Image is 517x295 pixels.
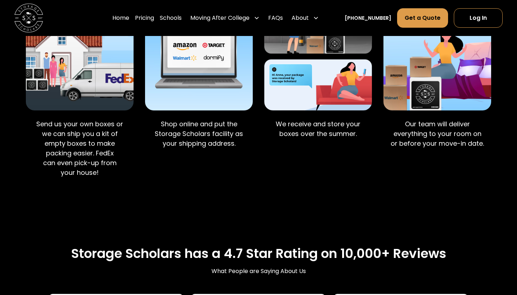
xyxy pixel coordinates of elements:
[289,8,322,28] div: About
[270,119,366,139] p: We receive and store your boxes over the summer.
[112,8,129,28] a: Home
[345,14,391,22] a: [PHONE_NUMBER]
[268,8,283,28] a: FAQs
[151,119,247,148] p: Shop online and put the Storage Scholars facility as your shipping address.
[454,8,503,28] a: Log In
[292,14,309,22] div: About
[14,4,43,32] a: home
[187,8,262,28] div: Moving After College
[32,119,128,177] p: Send us your own boxes or we can ship you a kit of empty boxes to make packing easier. FedEx can ...
[135,8,154,28] a: Pricing
[14,4,43,32] img: Storage Scholars main logo
[160,8,182,28] a: Schools
[211,267,306,276] div: What People are Saying About Us
[71,246,446,261] h2: Storage Scholars has a 4.7 Star Rating on 10,000+ Reviews
[389,119,485,148] p: Our team will deliver everything to your room on or before your move-in date.
[190,14,250,22] div: Moving After College
[397,8,448,28] a: Get a Quote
